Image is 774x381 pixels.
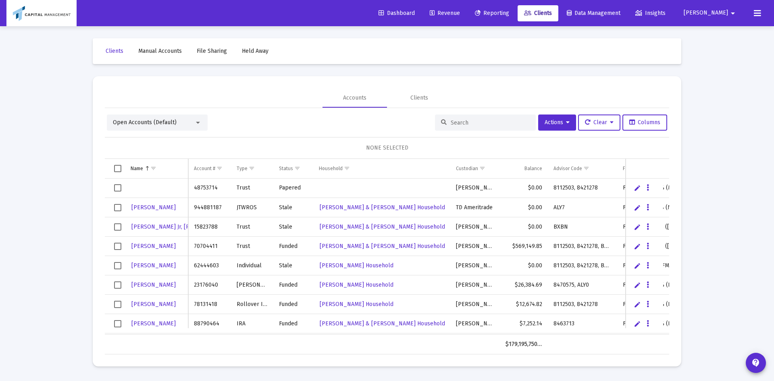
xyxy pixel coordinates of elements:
[114,262,121,269] div: Select row
[344,165,350,171] span: Show filter options for column 'Household'
[190,43,233,59] a: File Sharing
[188,198,231,217] td: 944881187
[131,240,177,252] a: [PERSON_NAME]
[131,301,176,308] span: [PERSON_NAME]
[506,340,542,348] div: $179,195,750.58
[188,217,231,237] td: 15823788
[113,119,177,126] span: Open Accounts (Default)
[475,10,509,17] span: Reporting
[131,223,228,230] span: [PERSON_NAME] Jr, [PERSON_NAME]
[319,221,446,233] a: [PERSON_NAME] & [PERSON_NAME] Household
[279,242,308,250] div: Funded
[231,237,273,256] td: Trust
[114,281,121,289] div: Select row
[131,204,176,211] span: [PERSON_NAME]
[423,5,466,21] a: Revenue
[279,223,308,231] div: Stale
[372,5,421,21] a: Dashboard
[131,279,177,291] a: [PERSON_NAME]
[114,204,121,211] div: Select row
[279,184,308,192] div: Papered
[450,295,499,314] td: [PERSON_NAME]
[216,165,223,171] span: Show filter options for column 'Account #'
[451,119,530,126] input: Search
[197,48,227,54] span: File Sharing
[231,275,273,295] td: [PERSON_NAME]
[279,320,308,328] div: Funded
[114,243,121,250] div: Select row
[634,262,641,269] a: Edit
[538,115,576,131] button: Actions
[617,159,688,178] td: Column Fee Structure(s)
[231,179,273,198] td: Trust
[231,256,273,275] td: Individual
[524,10,552,17] span: Clients
[500,179,548,198] td: $0.00
[617,295,688,314] td: Flat Fee - 1.00% (FMAN)
[12,5,71,21] img: Dashboard
[131,320,176,327] span: [PERSON_NAME]
[634,204,641,211] a: Edit
[114,223,121,231] div: Select row
[583,165,589,171] span: Show filter options for column 'Advisor Code'
[634,243,641,250] a: Edit
[617,217,688,237] td: Flat Fee - 1.25% ([PERSON_NAME])
[450,256,499,275] td: [PERSON_NAME]
[500,333,548,353] td: $260,962.62
[188,256,231,275] td: 62444603
[114,320,121,327] div: Select row
[99,43,130,59] a: Clients
[548,256,617,275] td: 8112503, 8421278, BXBN
[231,295,273,314] td: Rollover IRA
[684,10,728,17] span: [PERSON_NAME]
[560,5,627,21] a: Data Management
[279,165,293,172] div: Status
[242,48,268,54] span: Held Away
[450,275,499,295] td: [PERSON_NAME]
[188,314,231,333] td: 88790464
[131,298,177,310] a: [PERSON_NAME]
[273,159,313,178] td: Column Status
[188,179,231,198] td: 48753714
[548,314,617,333] td: 8463713
[235,43,275,59] a: Held Away
[279,262,308,270] div: Stale
[131,165,143,172] div: Name
[114,165,121,172] div: Select all
[320,243,445,250] span: [PERSON_NAME] & [PERSON_NAME] Household
[106,48,123,54] span: Clients
[674,5,747,21] button: [PERSON_NAME]
[188,159,231,178] td: Column Account #
[553,165,582,172] div: Advisor Code
[500,198,548,217] td: $0.00
[450,198,499,217] td: TD Ameritrade
[751,358,761,368] mat-icon: contact_support
[500,314,548,333] td: $7,252.14
[635,10,666,17] span: Insights
[194,165,215,172] div: Account #
[456,165,478,172] div: Custodian
[548,198,617,217] td: ALY7
[430,10,460,17] span: Revenue
[131,260,177,271] a: [PERSON_NAME]
[629,119,660,126] span: Columns
[320,262,393,269] span: [PERSON_NAME] Household
[479,165,485,171] span: Show filter options for column 'Custodian'
[320,223,445,230] span: [PERSON_NAME] & [PERSON_NAME] Household
[500,237,548,256] td: $569,149.85
[319,279,394,291] a: [PERSON_NAME] Household
[320,204,445,211] span: [PERSON_NAME] & [PERSON_NAME] Household
[548,333,617,353] td: 8463713
[548,295,617,314] td: 8112503, 8421278
[231,159,273,178] td: Column Type
[548,275,617,295] td: 8470575, ALY0
[188,237,231,256] td: 70704411
[188,295,231,314] td: 78131418
[450,159,499,178] td: Column Custodian
[629,5,672,21] a: Insights
[500,256,548,275] td: $0.00
[617,314,688,333] td: Flat Fee - 1.00% (FMAN)
[548,217,617,237] td: BXBN
[450,237,499,256] td: [PERSON_NAME]
[634,184,641,192] a: Edit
